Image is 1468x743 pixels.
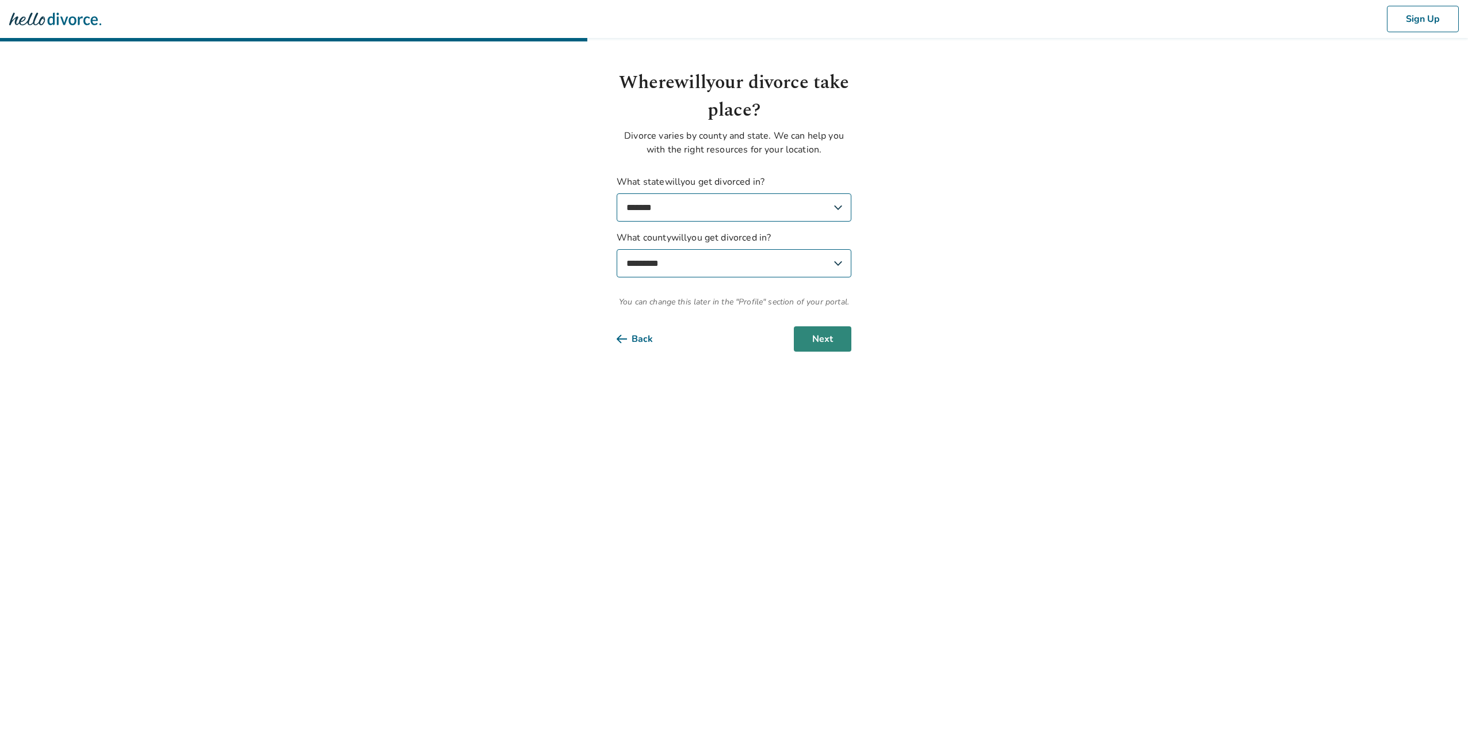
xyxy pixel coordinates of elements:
iframe: Chat Widget [1410,688,1468,743]
button: Sign Up [1387,6,1459,32]
img: Hello Divorce Logo [9,7,101,31]
label: What state will you get divorced in? [617,175,851,222]
p: Divorce varies by county and state. We can help you with the right resources for your location. [617,129,851,157]
button: Back [617,326,671,352]
select: What statewillyou get divorced in? [617,193,851,222]
button: Next [794,326,851,352]
span: You can change this later in the "Profile" section of your portal. [617,296,851,308]
label: What county will you get divorced in? [617,231,851,277]
h1: Where will your divorce take place? [617,69,851,124]
select: What countywillyou get divorced in? [617,249,851,277]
